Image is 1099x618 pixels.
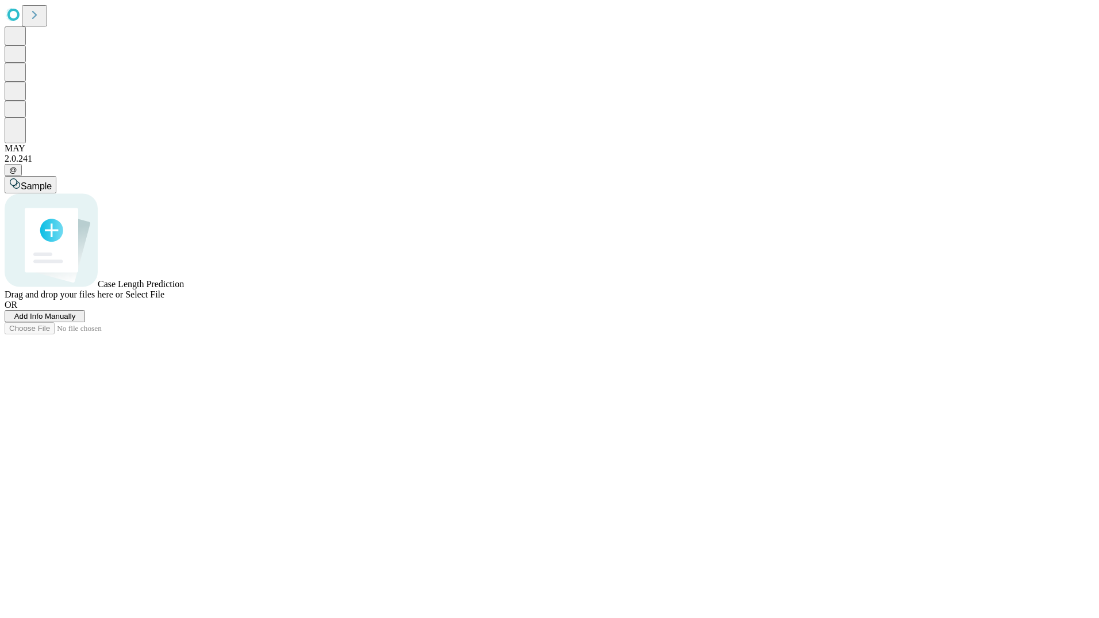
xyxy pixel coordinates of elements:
span: Select File [125,289,164,299]
span: Add Info Manually [14,312,76,321]
button: Add Info Manually [5,310,85,322]
span: OR [5,300,17,310]
button: @ [5,164,22,176]
div: MAY [5,143,1094,154]
div: 2.0.241 [5,154,1094,164]
span: Case Length Prediction [98,279,184,289]
span: @ [9,166,17,174]
span: Sample [21,181,52,191]
button: Sample [5,176,56,193]
span: Drag and drop your files here or [5,289,123,299]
